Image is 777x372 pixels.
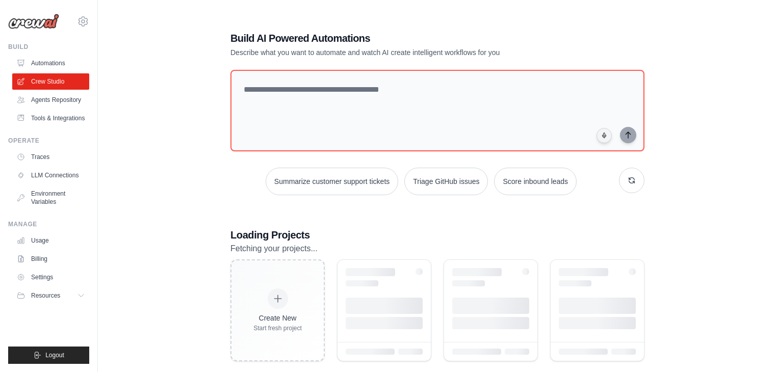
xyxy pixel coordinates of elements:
[230,242,644,255] p: Fetching your projects...
[31,291,60,300] span: Resources
[8,137,89,145] div: Operate
[404,168,488,195] button: Triage GitHub issues
[12,185,89,210] a: Environment Variables
[230,228,644,242] h3: Loading Projects
[230,31,573,45] h1: Build AI Powered Automations
[8,14,59,29] img: Logo
[8,43,89,51] div: Build
[494,168,577,195] button: Score inbound leads
[619,168,644,193] button: Get new suggestions
[597,128,612,143] button: Click to speak your automation idea
[12,167,89,183] a: LLM Connections
[8,220,89,228] div: Manage
[12,55,89,71] a: Automations
[253,324,302,332] div: Start fresh project
[12,287,89,304] button: Resources
[12,269,89,285] a: Settings
[12,232,89,249] a: Usage
[253,313,302,323] div: Create New
[12,73,89,90] a: Crew Studio
[266,168,398,195] button: Summarize customer support tickets
[12,149,89,165] a: Traces
[45,351,64,359] span: Logout
[12,110,89,126] a: Tools & Integrations
[12,92,89,108] a: Agents Repository
[230,47,573,58] p: Describe what you want to automate and watch AI create intelligent workflows for you
[8,347,89,364] button: Logout
[12,251,89,267] a: Billing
